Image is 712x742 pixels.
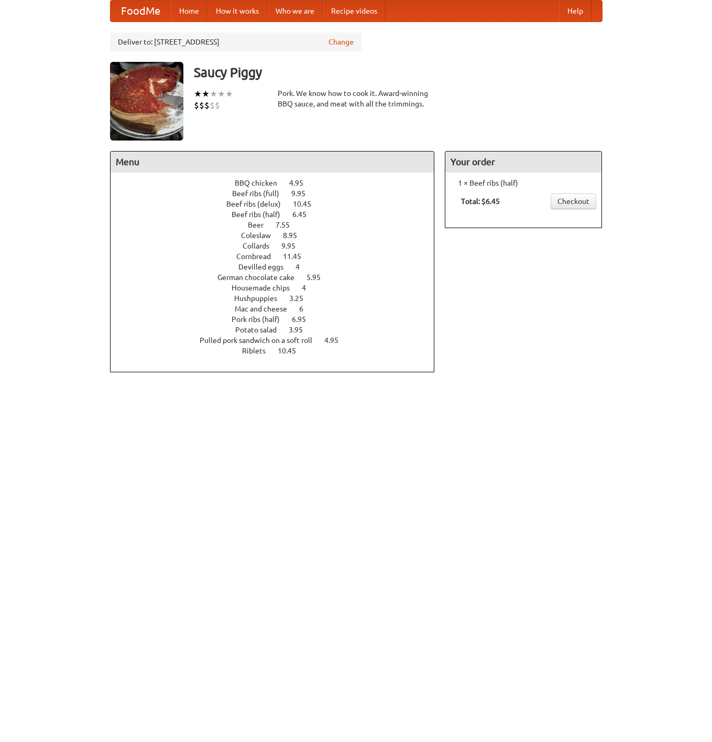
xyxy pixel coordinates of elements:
[238,263,319,271] a: Devilled eggs 4
[324,336,349,345] span: 4.95
[248,221,309,229] a: Beer 7.55
[200,336,323,345] span: Pulled pork sandwich on a soft roll
[232,315,290,324] span: Pork ribs (half)
[217,273,305,282] span: German chocolate cake
[276,221,300,229] span: 7.55
[234,294,323,303] a: Hushpuppies 3.25
[215,100,220,111] li: $
[241,231,281,240] span: Coleslaw
[225,88,233,100] li: ★
[278,347,306,355] span: 10.45
[235,326,287,334] span: Potato salad
[283,252,312,261] span: 11.45
[445,152,601,173] h4: Your order
[559,1,591,21] a: Help
[461,197,500,206] b: Total: $6.45
[306,273,331,282] span: 5.95
[289,179,314,187] span: 4.95
[243,242,315,250] a: Collards 9.95
[238,263,294,271] span: Devilled eggs
[243,242,280,250] span: Collards
[232,189,325,198] a: Beef ribs (full) 9.95
[236,252,281,261] span: Cornbread
[295,263,310,271] span: 4
[293,200,322,208] span: 10.45
[217,88,225,100] li: ★
[302,284,316,292] span: 4
[289,294,314,303] span: 3.25
[551,193,596,209] a: Checkout
[111,1,171,21] a: FoodMe
[235,305,323,313] a: Mac and cheese 6
[217,273,340,282] a: German chocolate cake 5.95
[267,1,323,21] a: Who we are
[283,231,308,240] span: 8.95
[232,210,291,219] span: Beef ribs (half)
[171,1,207,21] a: Home
[451,178,596,188] li: 1 × Beef ribs (half)
[210,100,215,111] li: $
[241,231,316,240] a: Coleslaw 8.95
[242,347,276,355] span: Riblets
[235,179,288,187] span: BBQ chicken
[207,1,267,21] a: How it works
[110,33,362,51] div: Deliver to: [STREET_ADDRESS]
[281,242,306,250] span: 9.95
[232,284,325,292] a: Housemade chips 4
[235,326,322,334] a: Potato salad 3.95
[202,88,210,100] li: ★
[194,88,202,100] li: ★
[110,62,183,141] img: angular.jpg
[291,189,316,198] span: 9.95
[232,315,325,324] a: Pork ribs (half) 6.95
[278,88,435,109] div: Pork. We know how to cook it. Award-winning BBQ sauce, and meat with all the trimmings.
[235,179,323,187] a: BBQ chicken 4.95
[292,315,316,324] span: 6.95
[204,100,210,111] li: $
[194,62,603,83] h3: Saucy Piggy
[199,100,204,111] li: $
[232,284,300,292] span: Housemade chips
[194,100,199,111] li: $
[226,200,291,208] span: Beef ribs (delux)
[328,37,354,47] a: Change
[210,88,217,100] li: ★
[200,336,358,345] a: Pulled pork sandwich on a soft roll 4.95
[235,305,298,313] span: Mac and cheese
[292,210,317,219] span: 6.45
[236,252,321,261] a: Cornbread 11.45
[323,1,386,21] a: Recipe videos
[289,326,313,334] span: 3.95
[232,210,326,219] a: Beef ribs (half) 6.45
[232,189,290,198] span: Beef ribs (full)
[248,221,274,229] span: Beer
[234,294,288,303] span: Hushpuppies
[242,347,315,355] a: Riblets 10.45
[111,152,434,173] h4: Menu
[226,200,331,208] a: Beef ribs (delux) 10.45
[299,305,314,313] span: 6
